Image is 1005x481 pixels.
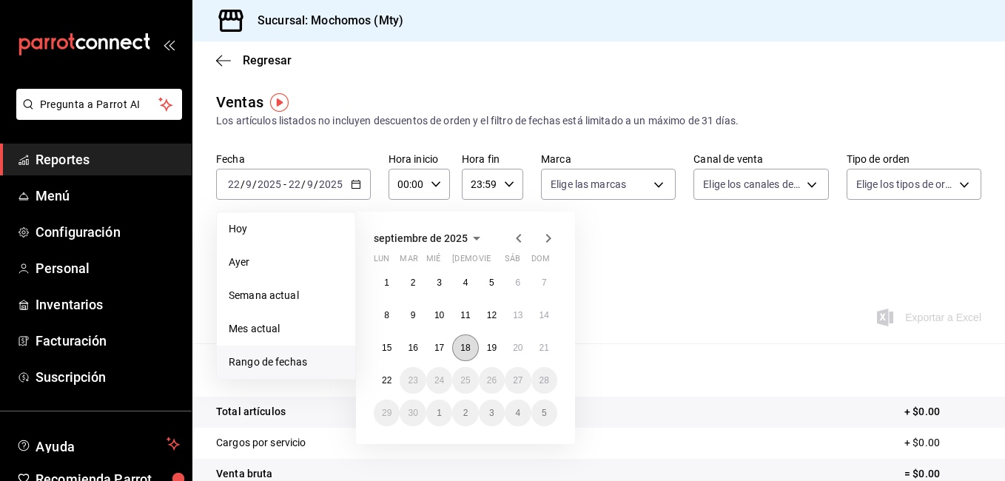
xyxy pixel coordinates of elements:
[229,354,343,370] span: Rango de fechas
[374,302,400,329] button: 8 de septiembre de 2025
[288,178,301,190] input: --
[36,258,180,278] span: Personal
[270,93,289,112] img: Tooltip marker
[374,232,468,244] span: septiembre de 2025
[460,343,470,353] abbr: 18 de septiembre de 2025
[513,343,522,353] abbr: 20 de septiembre de 2025
[531,367,557,394] button: 28 de septiembre de 2025
[541,154,676,164] label: Marca
[374,254,389,269] abbr: lunes
[257,178,282,190] input: ----
[531,302,557,329] button: 14 de septiembre de 2025
[426,254,440,269] abbr: miércoles
[460,310,470,320] abbr: 11 de septiembre de 2025
[227,178,241,190] input: --
[252,178,257,190] span: /
[36,331,180,351] span: Facturación
[462,154,523,164] label: Hora fin
[382,408,391,418] abbr: 29 de septiembre de 2025
[400,334,426,361] button: 16 de septiembre de 2025
[542,408,547,418] abbr: 5 de octubre de 2025
[434,310,444,320] abbr: 10 de septiembre de 2025
[463,408,468,418] abbr: 2 de octubre de 2025
[505,400,531,426] button: 4 de octubre de 2025
[408,343,417,353] abbr: 16 de septiembre de 2025
[314,178,318,190] span: /
[229,221,343,237] span: Hoy
[400,367,426,394] button: 23 de septiembre de 2025
[513,310,522,320] abbr: 13 de septiembre de 2025
[411,277,416,288] abbr: 2 de septiembre de 2025
[16,89,182,120] button: Pregunta a Parrot AI
[241,178,245,190] span: /
[487,375,497,386] abbr: 26 de septiembre de 2025
[487,310,497,320] abbr: 12 de septiembre de 2025
[460,375,470,386] abbr: 25 de septiembre de 2025
[904,404,981,420] p: + $0.00
[487,343,497,353] abbr: 19 de septiembre de 2025
[505,334,531,361] button: 20 de septiembre de 2025
[489,408,494,418] abbr: 3 de octubre de 2025
[283,178,286,190] span: -
[229,255,343,270] span: Ayer
[515,408,520,418] abbr: 4 de octubre de 2025
[400,269,426,296] button: 2 de septiembre de 2025
[36,367,180,387] span: Suscripción
[400,254,417,269] abbr: martes
[452,269,478,296] button: 4 de septiembre de 2025
[382,375,391,386] abbr: 22 de septiembre de 2025
[216,435,306,451] p: Cargos por servicio
[434,343,444,353] abbr: 17 de septiembre de 2025
[489,277,494,288] abbr: 5 de septiembre de 2025
[452,302,478,329] button: 11 de septiembre de 2025
[904,435,981,451] p: + $0.00
[36,222,180,242] span: Configuración
[426,367,452,394] button: 24 de septiembre de 2025
[216,53,292,67] button: Regresar
[389,154,450,164] label: Hora inicio
[245,178,252,190] input: --
[505,254,520,269] abbr: sábado
[856,177,954,192] span: Elige los tipos de orden
[426,269,452,296] button: 3 de septiembre de 2025
[382,343,391,353] abbr: 15 de septiembre de 2025
[505,302,531,329] button: 13 de septiembre de 2025
[452,334,478,361] button: 18 de septiembre de 2025
[551,177,626,192] span: Elige las marcas
[437,408,442,418] abbr: 1 de octubre de 2025
[437,277,442,288] abbr: 3 de septiembre de 2025
[531,254,550,269] abbr: domingo
[434,375,444,386] abbr: 24 de septiembre de 2025
[515,277,520,288] abbr: 6 de septiembre de 2025
[10,107,182,123] a: Pregunta a Parrot AI
[163,38,175,50] button: open_drawer_menu
[384,277,389,288] abbr: 1 de septiembre de 2025
[540,343,549,353] abbr: 21 de septiembre de 2025
[400,400,426,426] button: 30 de septiembre de 2025
[216,91,263,113] div: Ventas
[229,321,343,337] span: Mes actual
[400,302,426,329] button: 9 de septiembre de 2025
[306,178,314,190] input: --
[374,334,400,361] button: 15 de septiembre de 2025
[452,367,478,394] button: 25 de septiembre de 2025
[216,113,981,129] div: Los artículos listados no incluyen descuentos de orden y el filtro de fechas está limitado a un m...
[463,277,468,288] abbr: 4 de septiembre de 2025
[505,367,531,394] button: 27 de septiembre de 2025
[540,310,549,320] abbr: 14 de septiembre de 2025
[318,178,343,190] input: ----
[411,310,416,320] abbr: 9 de septiembre de 2025
[374,269,400,296] button: 1 de septiembre de 2025
[36,149,180,169] span: Reportes
[479,400,505,426] button: 3 de octubre de 2025
[479,269,505,296] button: 5 de septiembre de 2025
[531,269,557,296] button: 7 de septiembre de 2025
[479,334,505,361] button: 19 de septiembre de 2025
[426,334,452,361] button: 17 de septiembre de 2025
[246,12,403,30] h3: Sucursal: Mochomos (Mty)
[36,435,161,453] span: Ayuda
[426,400,452,426] button: 1 de octubre de 2025
[216,404,286,420] p: Total artículos
[229,288,343,303] span: Semana actual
